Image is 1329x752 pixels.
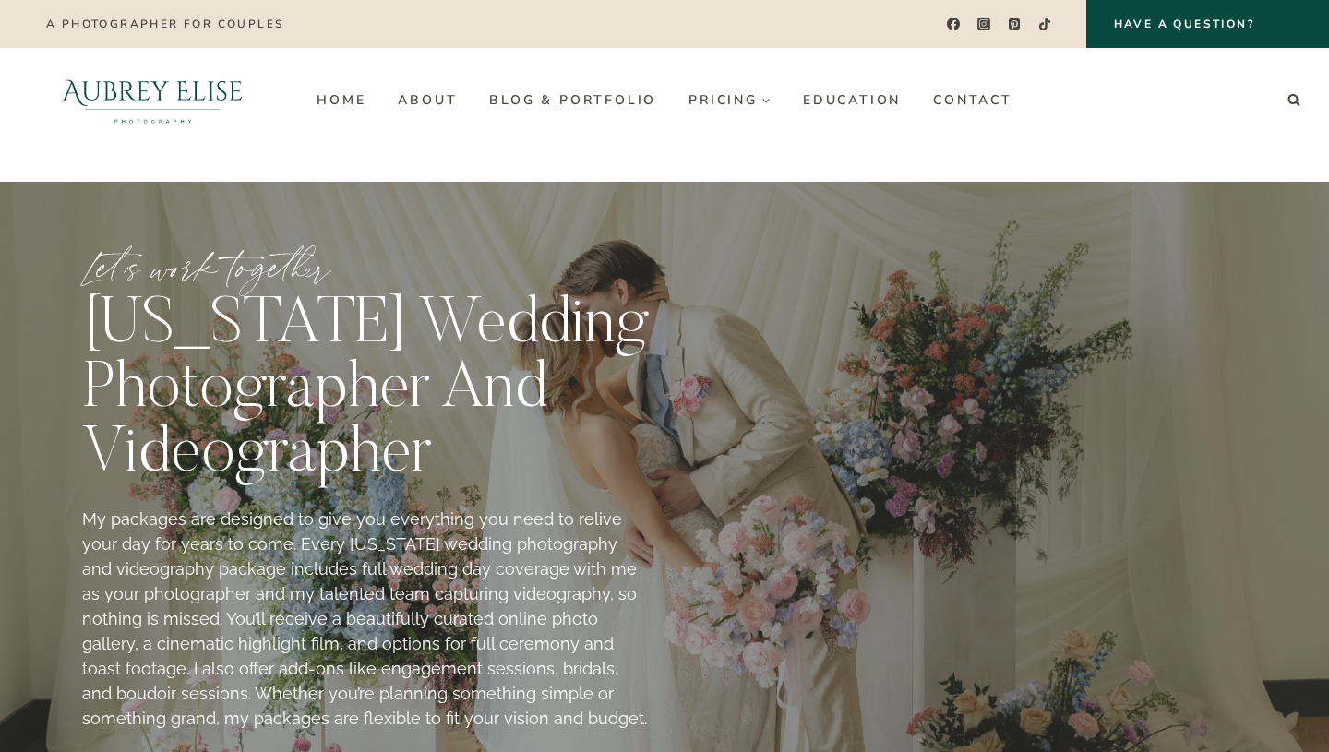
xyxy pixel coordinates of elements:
[301,85,382,114] a: Home
[786,85,916,114] a: Education
[46,18,283,30] p: A photographer for couples
[382,85,473,114] a: About
[82,248,650,285] p: Let’s work together
[82,507,650,731] p: My packages are designed to give you everything you need to relive your day for years to come. Ev...
[22,48,283,152] img: Aubrey Elise Photography
[82,294,650,488] h1: [US_STATE] wedding Photographer and Videographer
[301,85,1028,114] nav: Primary
[688,93,771,107] span: Pricing
[673,85,787,114] a: Pricing
[1032,11,1059,38] a: TikTok
[940,11,966,38] a: Facebook
[971,11,998,38] a: Instagram
[917,85,1029,114] a: Contact
[1001,11,1028,38] a: Pinterest
[473,85,673,114] a: Blog & Portfolio
[1281,88,1307,113] button: View Search Form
